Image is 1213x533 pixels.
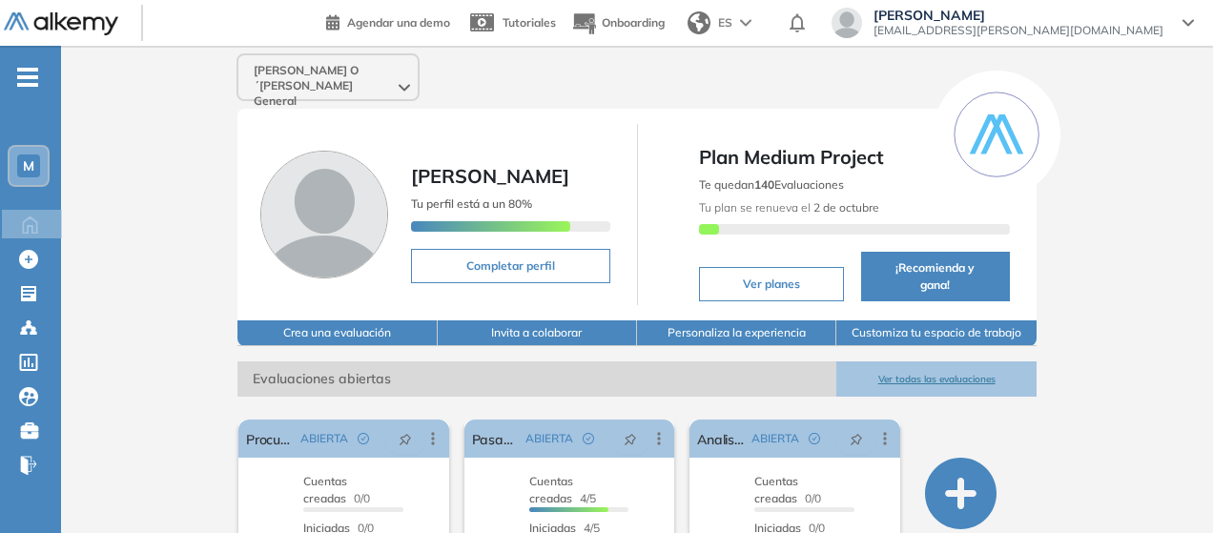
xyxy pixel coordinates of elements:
a: Pasantes [472,420,519,458]
span: Evaluaciones abiertas [237,361,836,397]
span: ES [718,14,732,31]
img: world [688,11,710,34]
span: ABIERTA [300,430,348,447]
span: ABIERTA [751,430,799,447]
b: 2 de octubre [811,200,879,215]
button: pushpin [835,423,877,454]
span: [PERSON_NAME] O´[PERSON_NAME] General [254,63,395,109]
span: check-circle [583,433,594,444]
span: ABIERTA [525,430,573,447]
a: Procuradores [246,420,293,458]
button: pushpin [609,423,651,454]
span: Tu perfil está a un 80% [411,196,532,211]
span: Tutoriales [503,15,556,30]
span: [PERSON_NAME] [411,164,569,188]
span: Onboarding [602,15,665,30]
span: Cuentas creadas [754,474,798,505]
span: check-circle [809,433,820,444]
b: 140 [754,177,774,192]
button: pushpin [384,423,426,454]
span: Agendar una demo [347,15,450,30]
a: Analista Junior [697,420,744,458]
button: Customiza tu espacio de trabajo [836,320,1036,346]
button: ¡Recomienda y gana! [861,252,1010,301]
span: pushpin [399,431,412,446]
i: - [17,75,38,79]
span: [EMAIL_ADDRESS][PERSON_NAME][DOMAIN_NAME] [874,23,1163,38]
span: 0/0 [754,474,821,505]
a: Agendar una demo [326,10,450,32]
span: Cuentas creadas [529,474,573,505]
button: Ver todas las evaluaciones [836,361,1036,397]
img: Logo [4,12,118,36]
button: Onboarding [571,3,665,44]
img: Foto de perfil [260,151,388,278]
span: check-circle [358,433,369,444]
button: Ver planes [699,267,844,301]
button: Invita a colaborar [438,320,637,346]
button: Crea una evaluación [237,320,437,346]
span: Plan Medium Project [699,143,1010,172]
span: Cuentas creadas [303,474,347,505]
span: [PERSON_NAME] [874,8,1163,23]
button: Completar perfil [411,249,609,283]
img: arrow [740,19,751,27]
span: 4/5 [529,474,596,505]
span: Tu plan se renueva el [699,200,879,215]
button: Personaliza la experiencia [637,320,836,346]
span: M [23,158,34,174]
span: pushpin [624,431,637,446]
span: 0/0 [303,474,370,505]
span: pushpin [850,431,863,446]
span: Te quedan Evaluaciones [699,177,844,192]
